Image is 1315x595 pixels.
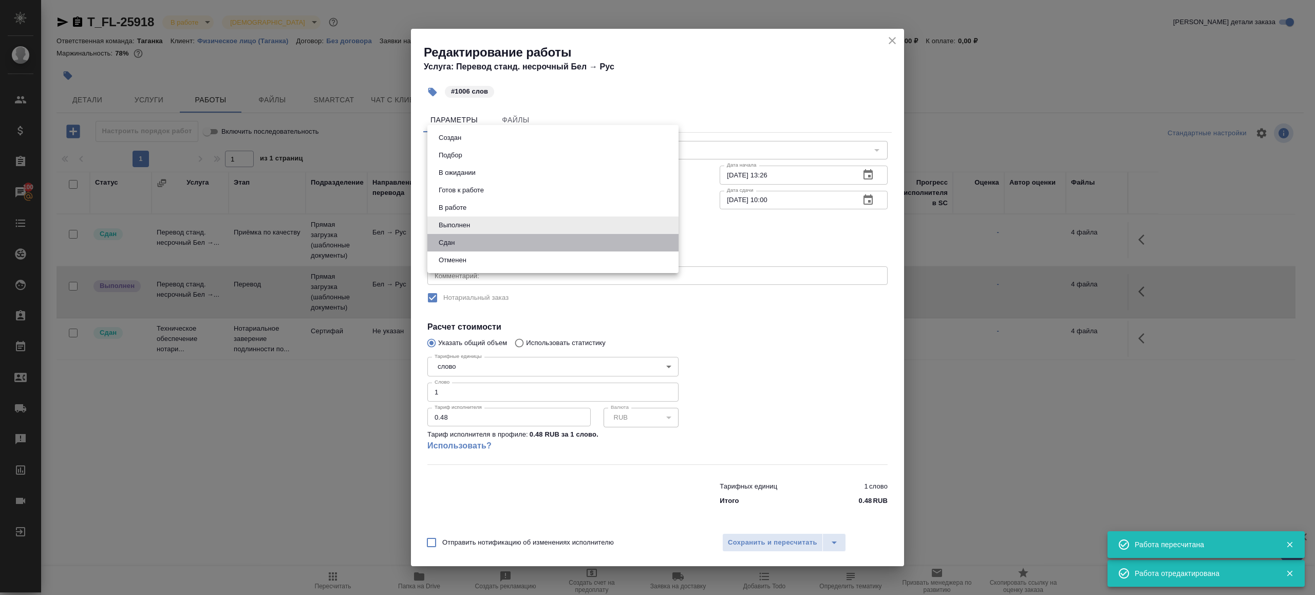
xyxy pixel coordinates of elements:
button: Сдан [436,237,458,248]
button: Готов к работе [436,185,487,196]
button: Закрыть [1279,569,1300,578]
button: Подбор [436,150,465,161]
div: Работа пересчитана [1135,539,1270,550]
button: Отменен [436,255,469,266]
button: Создан [436,132,464,143]
button: Закрыть [1279,540,1300,549]
div: Работа отредактирована [1135,568,1270,579]
button: В работе [436,202,469,213]
button: В ожидании [436,167,479,178]
button: Выполнен [436,220,473,231]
